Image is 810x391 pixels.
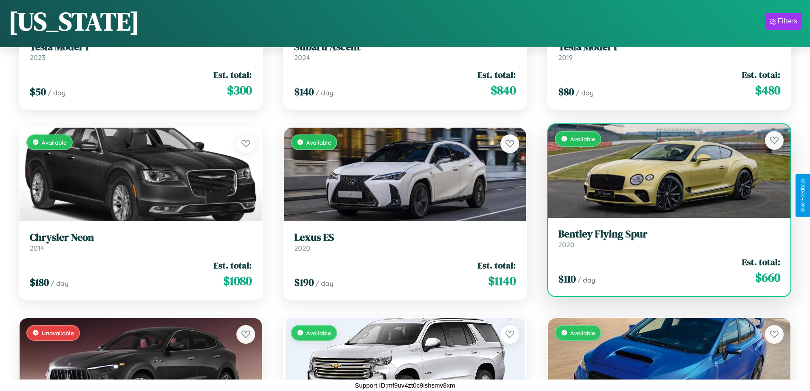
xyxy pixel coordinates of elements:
[30,231,252,252] a: Chrysler Neon2014
[755,82,780,99] span: $ 480
[558,41,780,53] h3: Tesla Model Y
[488,272,516,289] span: $ 1140
[294,41,516,62] a: Subaru Ascent2024
[742,256,780,268] span: Est. total:
[778,17,797,26] div: Filters
[213,259,252,271] span: Est. total:
[755,269,780,286] span: $ 660
[558,240,574,249] span: 2020
[227,82,252,99] span: $ 300
[294,231,516,252] a: Lexus ES2020
[742,68,780,81] span: Est. total:
[294,85,314,99] span: $ 140
[558,85,574,99] span: $ 80
[570,135,595,143] span: Available
[765,13,801,30] button: Filters
[294,53,310,62] span: 2024
[30,41,252,62] a: Tesla Model Y2023
[577,276,595,284] span: / day
[51,279,68,288] span: / day
[48,88,65,97] span: / day
[800,178,806,213] div: Give Feedback
[30,231,252,244] h3: Chrysler Neon
[294,244,310,252] span: 2020
[558,53,573,62] span: 2019
[576,88,594,97] span: / day
[477,259,516,271] span: Est. total:
[558,41,780,62] a: Tesla Model Y2019
[315,88,333,97] span: / day
[294,231,516,244] h3: Lexus ES
[491,82,516,99] span: $ 840
[294,275,314,289] span: $ 190
[223,272,252,289] span: $ 1080
[30,275,49,289] span: $ 180
[355,380,455,391] p: Support ID: mf9uv4zt0c9lshsmv8xm
[306,139,331,146] span: Available
[306,329,331,337] span: Available
[213,68,252,81] span: Est. total:
[42,329,74,337] span: Unavailable
[477,68,516,81] span: Est. total:
[558,228,780,249] a: Bentley Flying Spur2020
[30,244,44,252] span: 2014
[570,329,595,337] span: Available
[30,53,45,62] span: 2023
[294,41,516,53] h3: Subaru Ascent
[42,139,67,146] span: Available
[558,272,576,286] span: $ 110
[315,279,333,288] span: / day
[9,4,139,39] h1: [US_STATE]
[30,85,46,99] span: $ 50
[558,228,780,240] h3: Bentley Flying Spur
[30,41,252,53] h3: Tesla Model Y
